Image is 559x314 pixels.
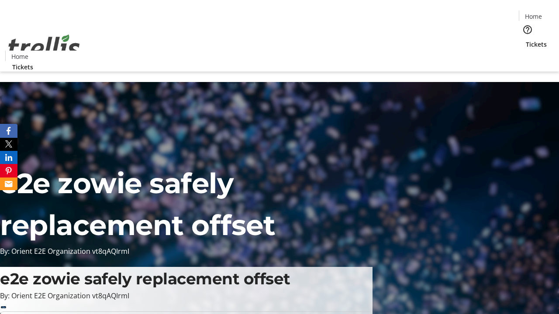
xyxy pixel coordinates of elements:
[519,21,536,38] button: Help
[5,62,40,72] a: Tickets
[6,52,34,61] a: Home
[525,12,542,21] span: Home
[519,12,547,21] a: Home
[519,49,536,66] button: Cart
[12,62,33,72] span: Tickets
[11,52,28,61] span: Home
[5,25,83,68] img: Orient E2E Organization vt8qAQIrmI's Logo
[526,40,547,49] span: Tickets
[519,40,554,49] a: Tickets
